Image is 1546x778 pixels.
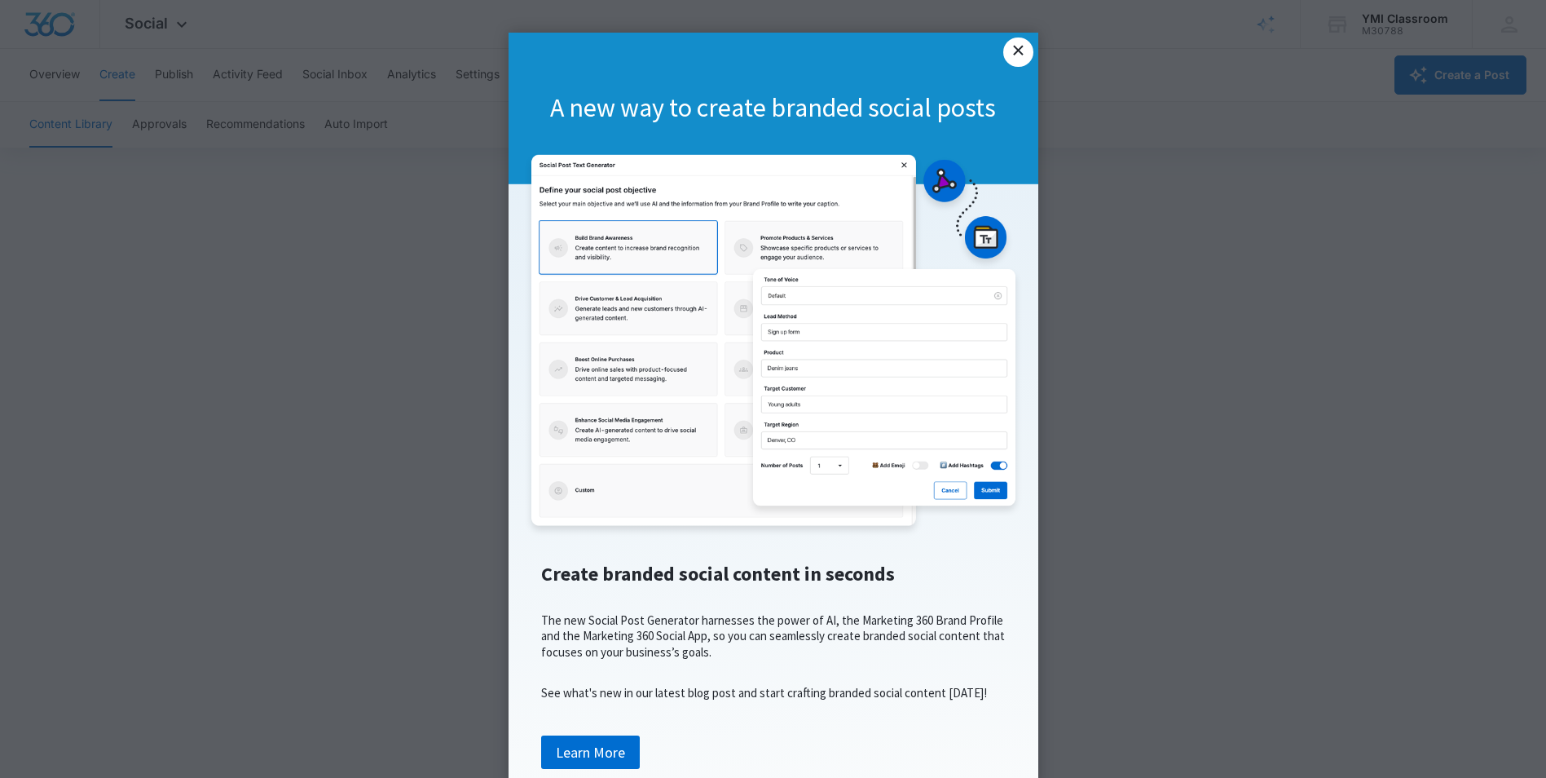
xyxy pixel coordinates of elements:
a: Close modal [1003,38,1033,67]
span: See what's new in our latest blog post and start crafting branded social content [DATE]! [541,685,987,701]
a: Learn More [541,736,640,770]
span: The new Social Post Generator harnesses the power of AI, the Marketing 360 Brand Profile and the ... [541,612,1005,660]
span: Create branded social content in seconds [541,561,895,586]
h1: A new way to create branded social posts [509,91,1038,126]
